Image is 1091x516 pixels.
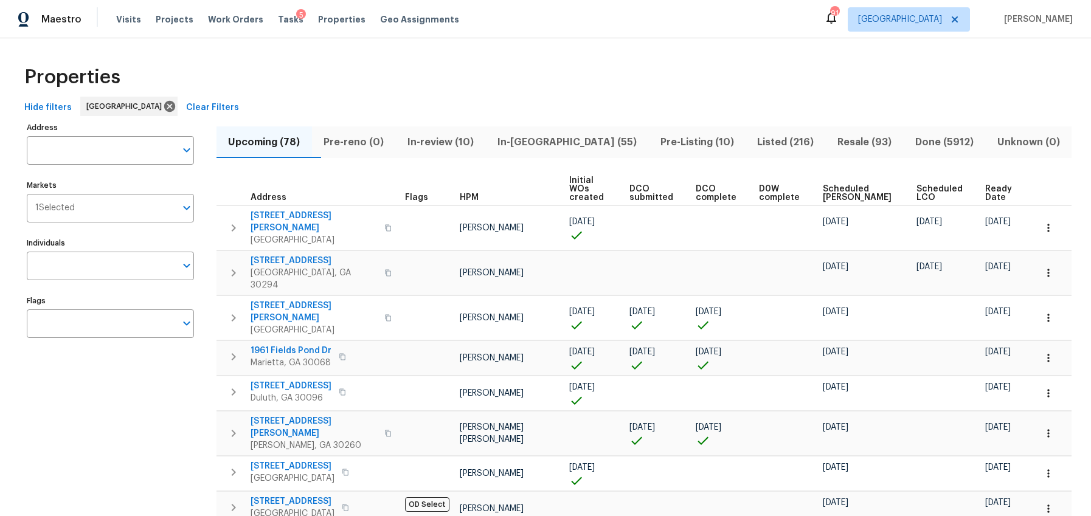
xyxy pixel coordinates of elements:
[985,463,1011,472] span: [DATE]
[27,297,194,304] label: Flags
[985,498,1011,507] span: [DATE]
[41,13,81,26] span: Maestro
[696,185,738,202] span: DCO complete
[460,193,479,202] span: HPM
[251,234,377,246] span: [GEOGRAPHIC_DATA]
[992,134,1064,151] span: Unknown (0)
[985,423,1011,432] span: [DATE]
[629,348,655,356] span: [DATE]
[460,354,524,362] span: [PERSON_NAME]
[80,97,178,116] div: [GEOGRAPHIC_DATA]
[460,504,524,513] span: [PERSON_NAME]
[251,210,377,234] span: [STREET_ADDRESS][PERSON_NAME]
[251,345,331,357] span: 1961 Fields Pond Dr
[251,380,331,392] span: [STREET_ADDRESS]
[208,13,263,26] span: Work Orders
[178,142,195,159] button: Open
[460,469,524,478] span: [PERSON_NAME]
[569,383,595,391] span: [DATE]
[823,263,848,271] span: [DATE]
[916,263,942,271] span: [DATE]
[178,315,195,332] button: Open
[251,357,331,369] span: Marietta, GA 30068
[86,100,167,112] span: [GEOGRAPHIC_DATA]
[753,134,819,151] span: Listed (216)
[823,185,896,202] span: Scheduled [PERSON_NAME]
[251,472,334,484] span: [GEOGRAPHIC_DATA]
[224,134,305,151] span: Upcoming (78)
[178,199,195,216] button: Open
[823,308,848,316] span: [DATE]
[251,193,286,202] span: Address
[629,185,675,202] span: DCO submitted
[696,423,721,432] span: [DATE]
[318,13,365,26] span: Properties
[569,308,595,316] span: [DATE]
[823,348,848,356] span: [DATE]
[278,15,303,24] span: Tasks
[319,134,389,151] span: Pre-reno (0)
[460,224,524,232] span: [PERSON_NAME]
[985,218,1011,226] span: [DATE]
[759,185,802,202] span: D0W complete
[985,185,1014,202] span: Ready Date
[181,97,244,119] button: Clear Filters
[493,134,641,151] span: In-[GEOGRAPHIC_DATA] (55)
[116,13,141,26] span: Visits
[460,269,524,277] span: [PERSON_NAME]
[569,218,595,226] span: [DATE]
[296,9,306,21] div: 5
[629,308,655,316] span: [DATE]
[24,100,72,115] span: Hide filters
[380,13,459,26] span: Geo Assignments
[569,463,595,472] span: [DATE]
[823,218,848,226] span: [DATE]
[985,308,1011,316] span: [DATE]
[999,13,1073,26] span: [PERSON_NAME]
[27,182,194,189] label: Markets
[460,314,524,322] span: [PERSON_NAME]
[405,497,449,512] span: OD Select
[569,348,595,356] span: [DATE]
[251,439,377,452] span: [PERSON_NAME], GA 30260
[27,239,194,247] label: Individuals
[833,134,896,151] span: Resale (93)
[403,134,479,151] span: In-review (10)
[460,389,524,397] span: [PERSON_NAME]
[251,415,377,439] span: [STREET_ADDRESS][PERSON_NAME]
[405,193,428,202] span: Flags
[251,460,334,472] span: [STREET_ADDRESS]
[823,498,848,507] span: [DATE]
[830,7,839,19] div: 91
[910,134,978,151] span: Done (5912)
[19,97,77,119] button: Hide filters
[251,267,377,291] span: [GEOGRAPHIC_DATA], GA 30294
[629,423,655,432] span: [DATE]
[696,348,721,356] span: [DATE]
[251,300,377,324] span: [STREET_ADDRESS][PERSON_NAME]
[251,255,377,267] span: [STREET_ADDRESS]
[569,176,608,202] span: Initial WOs created
[27,124,194,131] label: Address
[251,324,377,336] span: [GEOGRAPHIC_DATA]
[858,13,942,26] span: [GEOGRAPHIC_DATA]
[251,495,334,507] span: [STREET_ADDRESS]
[656,134,738,151] span: Pre-Listing (10)
[916,185,965,202] span: Scheduled LCO
[823,463,848,472] span: [DATE]
[985,348,1011,356] span: [DATE]
[251,392,331,404] span: Duluth, GA 30096
[916,218,942,226] span: [DATE]
[156,13,193,26] span: Projects
[696,308,721,316] span: [DATE]
[823,383,848,391] span: [DATE]
[985,263,1011,271] span: [DATE]
[178,257,195,274] button: Open
[24,71,120,83] span: Properties
[985,383,1011,391] span: [DATE]
[460,423,524,444] span: [PERSON_NAME] [PERSON_NAME]
[823,423,848,432] span: [DATE]
[35,203,75,213] span: 1 Selected
[186,100,239,115] span: Clear Filters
